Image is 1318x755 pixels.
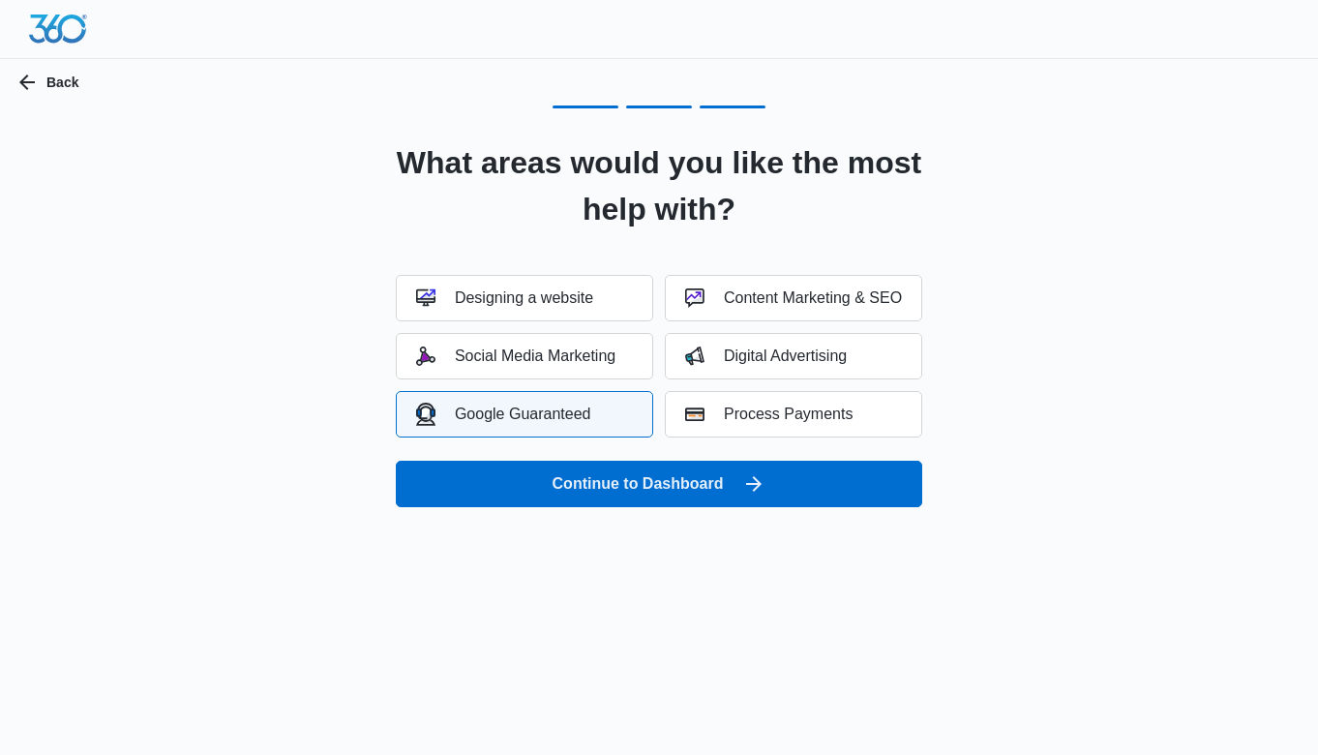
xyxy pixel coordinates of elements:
div: Google Guaranteed [416,403,591,425]
div: Process Payments [685,405,853,424]
div: Social Media Marketing [416,347,615,366]
h2: What areas would you like the most help with? [372,139,946,232]
button: Digital Advertising [665,333,922,379]
button: Continue to Dashboard [396,461,922,507]
div: Content Marketing & SEO [685,288,902,308]
div: Designing a website [416,288,593,308]
button: Social Media Marketing [396,333,653,379]
button: Content Marketing & SEO [665,275,922,321]
button: Designing a website [396,275,653,321]
button: Process Payments [665,391,922,438]
div: Digital Advertising [685,347,847,366]
button: Google Guaranteed [396,391,653,438]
